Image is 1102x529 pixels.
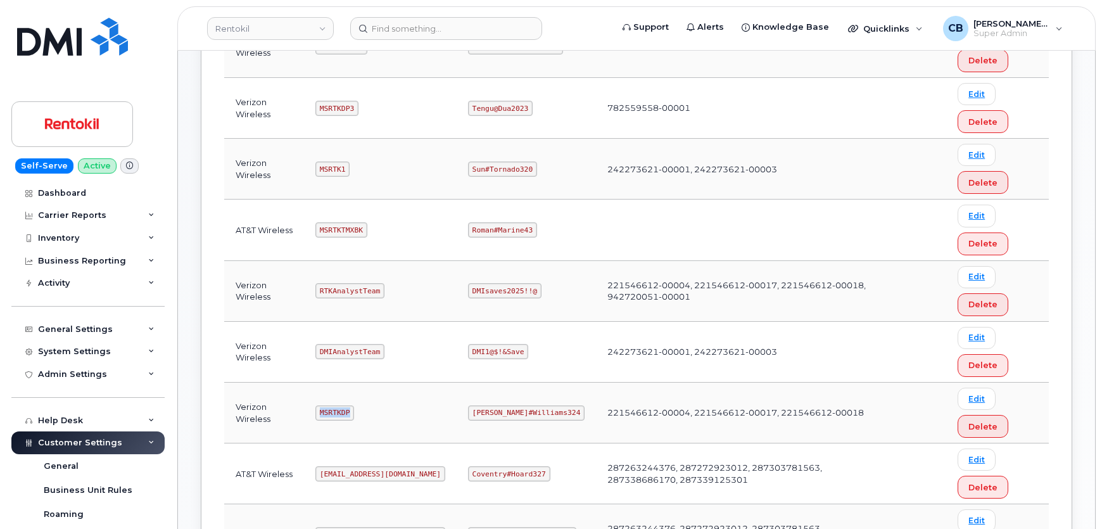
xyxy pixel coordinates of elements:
code: DMIsaves2025!!@ [468,283,541,298]
span: Support [633,21,669,34]
div: Chris Brian [934,16,1072,41]
code: [EMAIL_ADDRESS][DOMAIN_NAME] [315,466,445,481]
span: Alerts [697,21,724,34]
td: Verizon Wireless [224,261,304,322]
button: Delete [958,233,1008,255]
td: AT&T Wireless [224,443,304,504]
span: Delete [968,238,997,250]
a: Rentokil [207,17,334,40]
a: Edit [958,83,996,105]
td: Verizon Wireless [224,139,304,200]
span: Delete [968,177,997,189]
button: Delete [958,171,1008,194]
code: MSRTKTMXBK [315,222,367,238]
a: Alerts [678,15,733,40]
div: Quicklinks [839,16,932,41]
code: [PERSON_NAME]#Williams324 [468,405,585,421]
span: Delete [968,481,997,494]
td: 287263244376, 287272923012, 287303781563, 287338686170, 287339125301 [596,443,882,504]
span: Delete [968,298,997,310]
a: Edit [958,449,996,471]
td: Verizon Wireless [224,322,304,383]
code: MSRTKDP [315,405,354,421]
a: Support [614,15,678,40]
td: 221546612-00004, 221546612-00017, 221546612-00018 [596,383,882,443]
code: RTKAnalystTeam [315,283,384,298]
iframe: Messenger Launcher [1047,474,1092,519]
button: Delete [958,415,1008,438]
td: 242273621-00001, 242273621-00003 [596,139,882,200]
code: MSRTKDP3 [315,101,358,116]
code: Tengu@Dua2023 [468,101,533,116]
a: Knowledge Base [733,15,838,40]
button: Delete [958,476,1008,499]
button: Delete [958,49,1008,72]
span: [PERSON_NAME] [PERSON_NAME] [973,18,1049,29]
td: AT&T Wireless [224,200,304,260]
code: Coventry#Hoard327 [468,466,550,481]
button: Delete [958,354,1008,377]
code: MSRTK1 [315,162,350,177]
span: Delete [968,421,997,433]
td: 221546612-00004, 221546612-00017, 221546612-00018, 942720051-00001 [596,261,882,322]
td: 242273621-00001, 242273621-00003 [596,322,882,383]
code: Roman#Marine43 [468,222,537,238]
span: Delete [968,359,997,371]
span: Delete [968,116,997,128]
a: Edit [958,327,996,349]
code: DMI1@$!&Save [468,344,528,359]
button: Delete [958,110,1008,133]
td: Verizon Wireless [224,78,304,139]
span: Knowledge Base [752,21,829,34]
td: Verizon Wireless [224,383,304,443]
td: 782559558-00001 [596,78,882,139]
a: Edit [958,144,996,166]
button: Delete [958,293,1008,316]
a: Edit [958,388,996,410]
span: Super Admin [973,29,1049,39]
span: Quicklinks [863,23,909,34]
span: Delete [968,54,997,67]
input: Find something... [350,17,542,40]
code: Sun#Tornado320 [468,162,537,177]
code: DMIAnalystTeam [315,344,384,359]
span: CB [948,21,963,36]
a: Edit [958,266,996,288]
a: Edit [958,205,996,227]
